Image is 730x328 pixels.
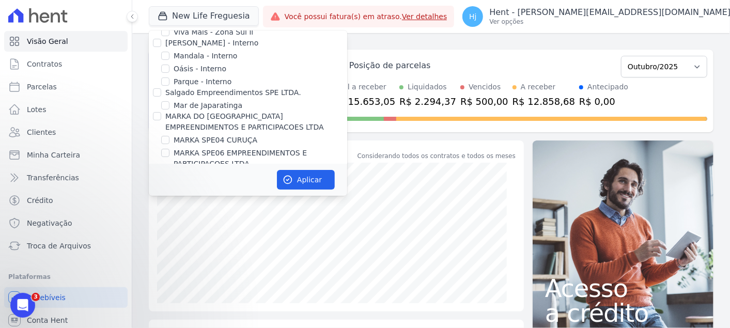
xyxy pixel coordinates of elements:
[333,82,395,92] div: Total a receber
[27,292,66,303] span: Recebíveis
[4,122,128,143] a: Clientes
[358,151,516,161] div: Considerando todos os contratos e todos os meses
[349,59,431,72] div: Posição de parcelas
[174,148,347,169] label: MARKA SPE06 EMPREENDIMENTOS E PARTICIPACOES LTDA
[579,95,628,108] div: R$ 0,00
[4,31,128,52] a: Visão Geral
[469,13,476,20] span: Hj
[4,76,128,97] a: Parcelas
[174,135,257,146] label: MARKA SPE04 CURUÇA
[32,293,40,301] span: 3
[521,82,556,92] div: A receber
[165,112,324,131] label: MARKA DO [GEOGRAPHIC_DATA] EMPREENDIMENTOS E PARTICIPACOES LTDA
[285,11,447,22] span: Você possui fatura(s) em atraso.
[27,195,53,206] span: Crédito
[402,12,447,21] a: Ver detalhes
[4,167,128,188] a: Transferências
[4,99,128,120] a: Lotes
[27,59,62,69] span: Contratos
[27,36,68,46] span: Visão Geral
[545,276,701,301] span: Acesso
[165,88,301,97] label: Salgado Empreendimentos SPE LTDA.
[27,218,72,228] span: Negativação
[512,95,575,108] div: R$ 12.858,68
[4,145,128,165] a: Minha Carteira
[399,95,456,108] div: R$ 2.294,37
[4,190,128,211] a: Crédito
[27,82,57,92] span: Parcelas
[27,150,80,160] span: Minha Carteira
[149,6,259,26] button: New Life Freguesia
[4,54,128,74] a: Contratos
[27,315,68,325] span: Conta Hent
[27,104,46,115] span: Lotes
[333,95,395,108] div: R$ 15.653,05
[174,64,226,74] label: Oásis - Interno
[408,82,447,92] div: Liquidados
[8,271,123,283] div: Plataformas
[174,100,242,111] label: Mar de Japaratinga
[587,82,628,92] div: Antecipado
[174,51,237,61] label: Mandala - Interno
[27,241,91,251] span: Troca de Arquivos
[165,39,258,47] label: [PERSON_NAME] - Interno
[469,82,501,92] div: Vencidos
[4,287,128,308] a: Recebíveis
[277,170,335,190] button: Aplicar
[174,27,253,38] label: Viva Mais - Zona Sul ll
[460,95,508,108] div: R$ 500,00
[10,293,35,318] iframe: Intercom live chat
[545,301,701,325] span: a crédito
[4,236,128,256] a: Troca de Arquivos
[27,127,56,137] span: Clientes
[4,213,128,233] a: Negativação
[27,173,79,183] span: Transferências
[174,76,231,87] label: Parque - Interno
